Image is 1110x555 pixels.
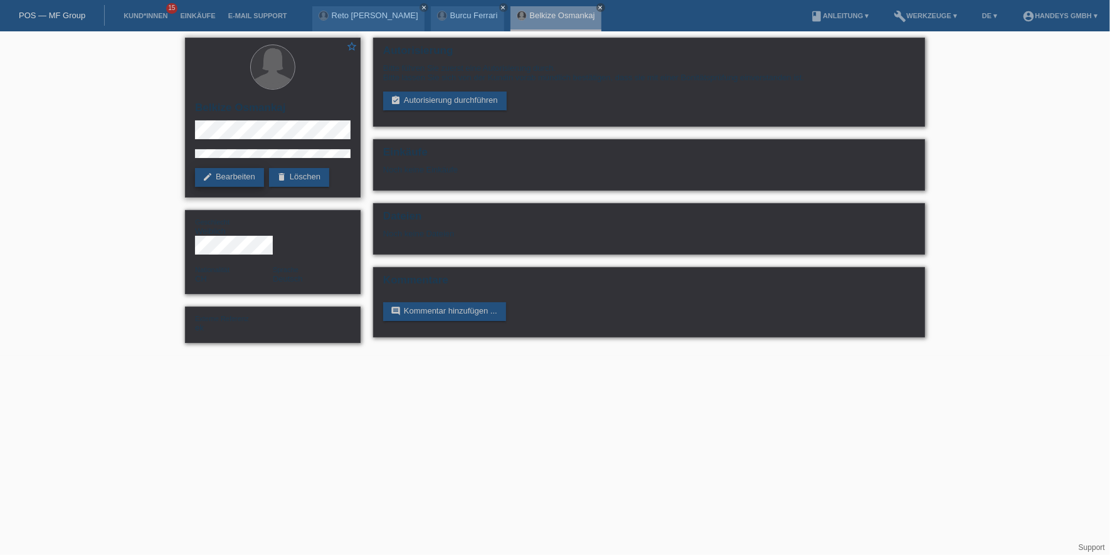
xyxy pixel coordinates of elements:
[383,210,915,229] h2: Dateien
[894,10,907,23] i: build
[450,11,498,20] a: Burcu Ferrari
[203,172,213,182] i: edit
[888,12,964,19] a: buildWerkzeuge ▾
[195,218,230,226] span: Geschlecht
[421,4,427,11] i: close
[195,314,273,332] div: ek
[117,12,174,19] a: Kund*innen
[1016,12,1104,19] a: account_circleHandeys GmbH ▾
[19,11,85,20] a: POS — MF Group
[391,95,401,105] i: assignment_turned_in
[383,229,766,238] div: Noch keine Dateien
[383,63,915,82] div: Bitte führen Sie zuerst eine Autorisierung durch. Bitte lassen Sie sich von der Kundin vorab münd...
[195,315,249,322] span: Externe Referenz
[195,168,264,187] a: editBearbeiten
[1022,10,1035,23] i: account_circle
[1079,543,1105,552] a: Support
[269,168,329,187] a: deleteLöschen
[195,274,207,283] span: Schweiz
[195,102,351,120] h2: Belkize Osmankaj
[174,12,221,19] a: Einkäufe
[596,3,605,12] a: close
[383,165,915,184] div: Noch keine Einkäufe
[346,41,357,52] i: star_border
[332,11,418,20] a: Reto [PERSON_NAME]
[346,41,357,54] a: star_border
[383,302,506,321] a: commentKommentar hinzufügen ...
[195,217,273,236] div: Weiblich
[383,45,915,63] h2: Autorisierung
[273,274,303,283] span: Deutsch
[222,12,293,19] a: E-Mail Support
[383,274,915,293] h2: Kommentare
[810,10,823,23] i: book
[530,11,595,20] a: Belkize Osmankaj
[420,3,428,12] a: close
[976,12,1003,19] a: DE ▾
[273,266,299,273] span: Sprache
[383,92,507,110] a: assignment_turned_inAutorisierung durchführen
[277,172,287,182] i: delete
[804,12,875,19] a: bookAnleitung ▾
[391,306,401,316] i: comment
[166,3,177,14] span: 15
[500,4,507,11] i: close
[195,266,230,273] span: Nationalität
[499,3,508,12] a: close
[598,4,604,11] i: close
[383,146,915,165] h2: Einkäufe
